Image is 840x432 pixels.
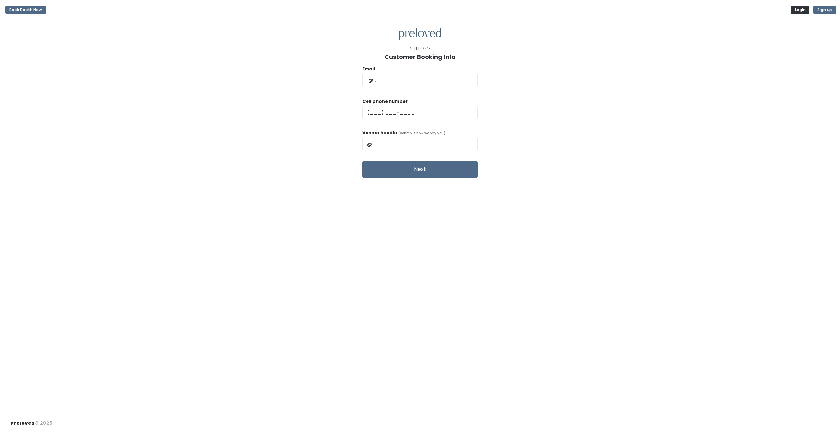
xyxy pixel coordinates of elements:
[791,6,809,14] button: Login
[362,98,408,105] label: Cell phone number
[10,420,35,426] span: Preloved
[385,54,456,60] h1: Customer Booking Info
[5,6,46,14] button: Book Booth Now
[10,415,52,427] div: © 2025
[5,3,46,17] a: Book Booth Now
[813,6,836,14] button: Sign up
[399,28,441,41] img: preloved logo
[362,107,478,119] input: (___) ___-____
[362,130,397,136] label: Venmo handle
[362,66,375,72] label: Email
[362,74,478,86] input: @ .
[362,161,478,178] button: Next
[362,138,377,150] span: @
[410,46,430,52] div: Step 3/4:
[398,131,445,136] span: (venmo is how we pay you)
